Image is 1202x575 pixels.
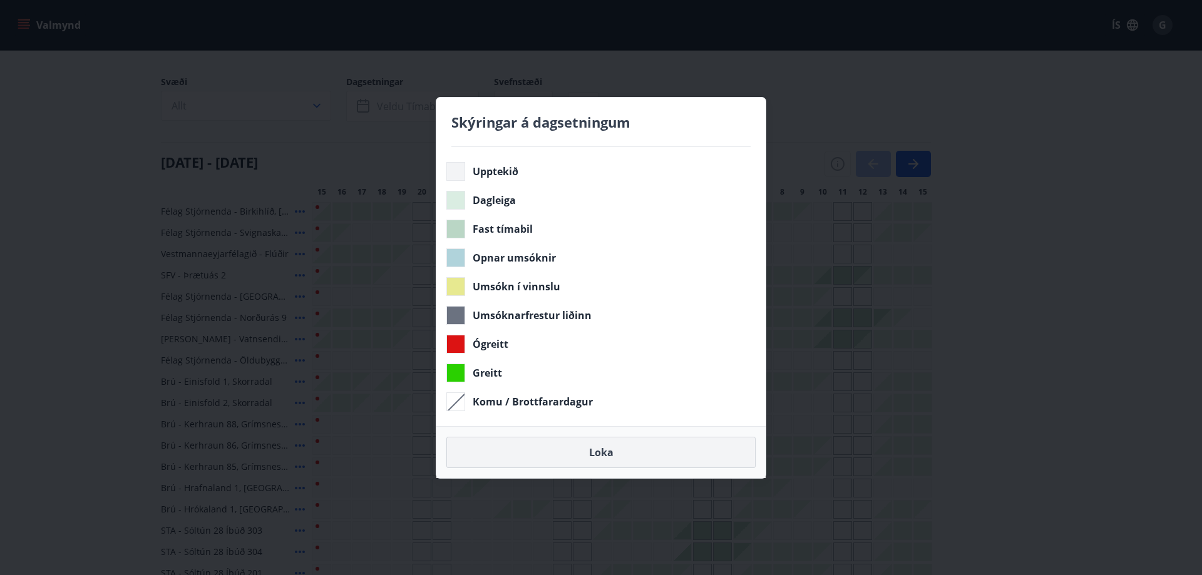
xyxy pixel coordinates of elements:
span: Dagleiga [473,193,516,207]
button: Loka [446,437,756,468]
span: Ógreitt [473,337,508,351]
span: Upptekið [473,165,518,178]
span: Umsókn í vinnslu [473,280,560,293]
span: Komu / Brottfarardagur [473,395,593,409]
span: Umsóknarfrestur liðinn [473,308,592,322]
span: Greitt [473,366,502,380]
h4: Skýringar á dagsetningum [451,113,751,131]
span: Opnar umsóknir [473,251,556,265]
span: Fast tímabil [473,222,533,236]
